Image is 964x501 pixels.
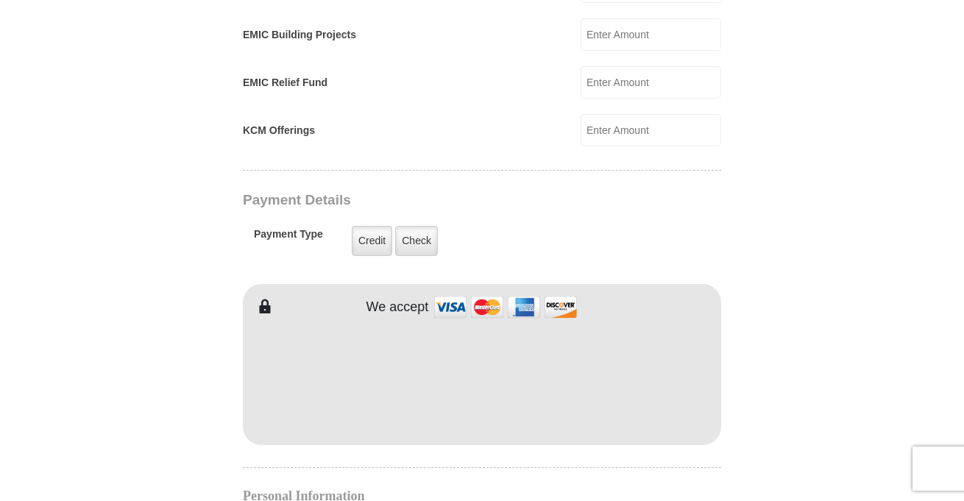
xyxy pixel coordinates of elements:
label: EMIC Building Projects [243,27,356,43]
label: KCM Offerings [243,123,315,138]
h4: We accept [366,299,429,316]
label: EMIC Relief Fund [243,75,327,90]
label: Credit [352,226,392,256]
input: Enter Amount [581,114,721,146]
label: Check [395,226,438,256]
input: Enter Amount [581,66,721,99]
h3: Payment Details [243,192,618,209]
img: credit cards accepted [432,291,579,323]
h5: Payment Type [254,228,323,248]
input: Enter Amount [581,18,721,51]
